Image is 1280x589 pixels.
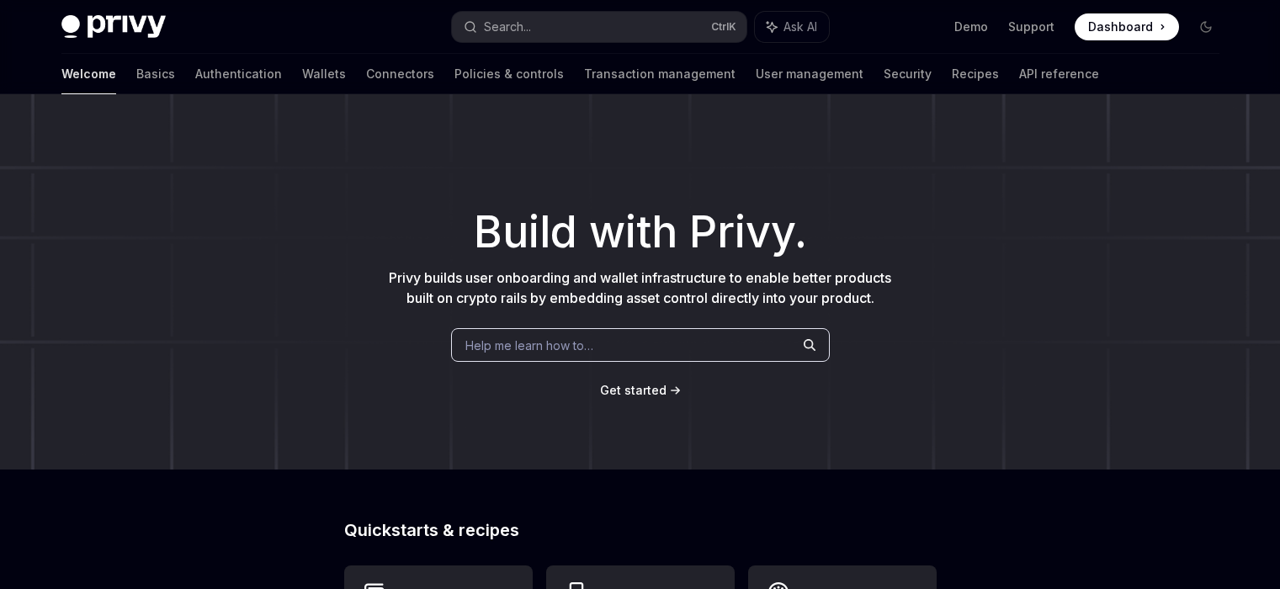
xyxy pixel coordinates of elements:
[1075,13,1179,40] a: Dashboard
[600,382,667,399] a: Get started
[954,19,988,35] a: Demo
[1192,13,1219,40] button: Toggle dark mode
[474,217,807,247] span: Build with Privy.
[755,12,829,42] button: Ask AI
[1008,19,1054,35] a: Support
[584,54,736,94] a: Transaction management
[783,19,817,35] span: Ask AI
[600,383,667,397] span: Get started
[195,54,282,94] a: Authentication
[884,54,932,94] a: Security
[484,17,531,37] div: Search...
[61,15,166,39] img: dark logo
[465,337,593,354] span: Help me learn how to…
[1088,19,1153,35] span: Dashboard
[389,269,891,306] span: Privy builds user onboarding and wallet infrastructure to enable better products built on crypto ...
[452,12,746,42] button: Search...CtrlK
[1019,54,1099,94] a: API reference
[61,54,116,94] a: Welcome
[302,54,346,94] a: Wallets
[952,54,999,94] a: Recipes
[454,54,564,94] a: Policies & controls
[711,20,736,34] span: Ctrl K
[366,54,434,94] a: Connectors
[756,54,863,94] a: User management
[136,54,175,94] a: Basics
[344,522,519,539] span: Quickstarts & recipes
